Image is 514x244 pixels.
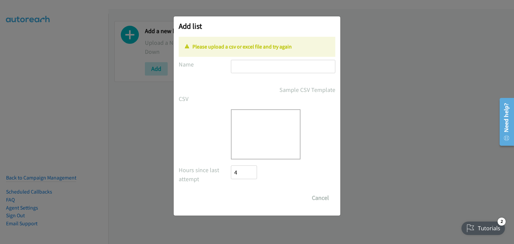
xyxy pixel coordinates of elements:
label: Name [179,60,231,69]
label: CSV [179,94,231,103]
iframe: Resource Center [495,95,514,148]
label: Hours since last attempt [179,165,231,184]
iframe: Checklist [457,215,509,239]
h2: Add list [179,21,335,31]
button: Cancel [306,191,335,205]
p: Please upload a csv or excel file and try again [185,43,329,51]
a: Sample CSV Template [279,85,335,94]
